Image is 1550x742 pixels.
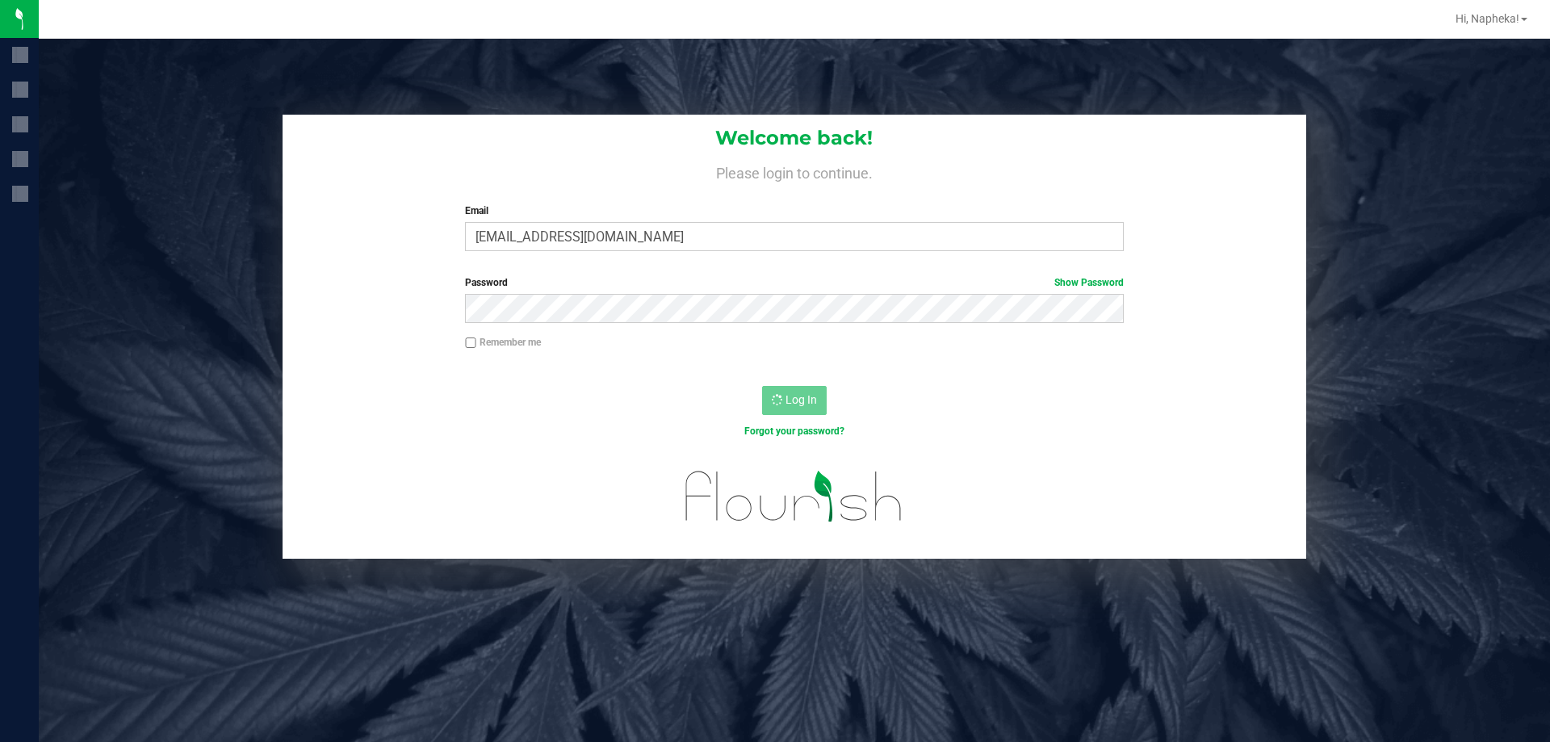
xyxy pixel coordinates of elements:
[785,393,817,406] span: Log In
[1054,277,1124,288] a: Show Password
[744,425,844,437] a: Forgot your password?
[666,455,922,538] img: flourish_logo.svg
[283,161,1306,181] h4: Please login to continue.
[465,277,508,288] span: Password
[465,203,1123,218] label: Email
[762,386,827,415] button: Log In
[1456,12,1519,25] span: Hi, Napheka!
[283,128,1306,149] h1: Welcome back!
[465,337,476,349] input: Remember me
[465,335,541,350] label: Remember me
